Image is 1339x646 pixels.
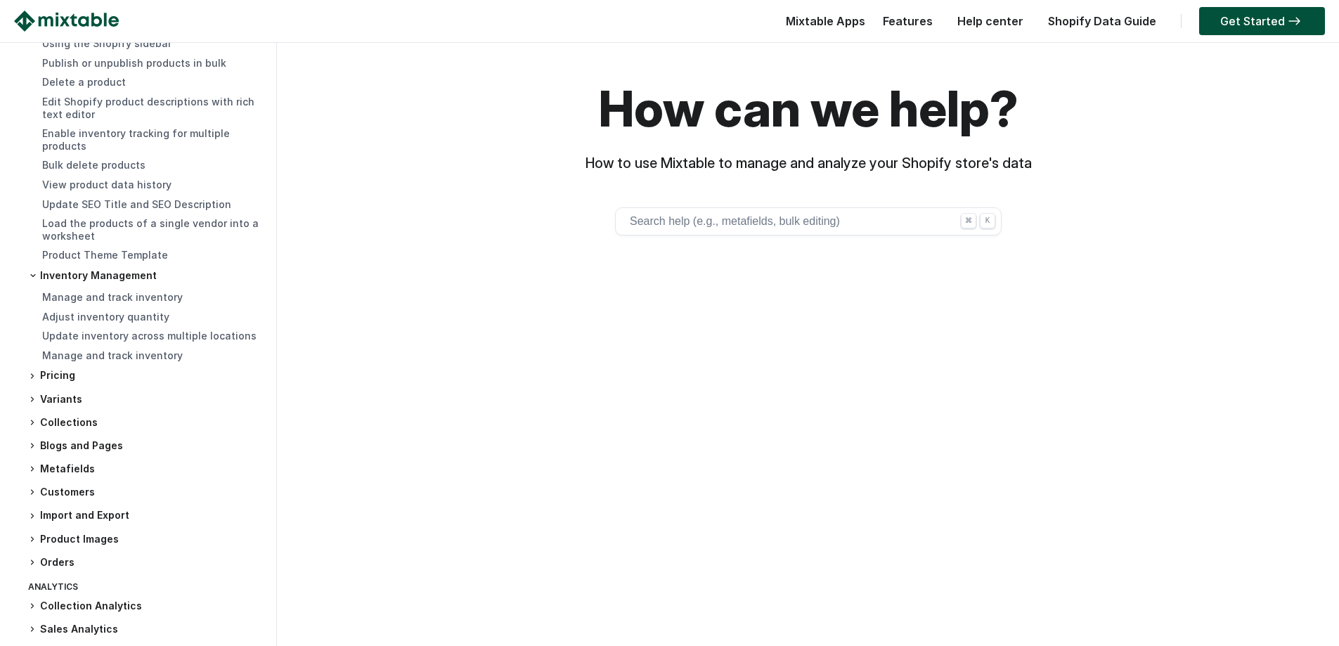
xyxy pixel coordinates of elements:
h3: Variants [28,392,262,407]
h3: Product Images [28,532,262,547]
a: Product Theme Template [42,249,168,261]
a: Delete a product [42,76,126,88]
h3: Collection Analytics [28,599,262,614]
a: Help center [950,14,1030,28]
a: Load the products of a single vendor into a worksheet [42,217,259,242]
div: ⌘ [961,213,976,228]
a: Update inventory across multiple locations [42,330,257,342]
h3: Customers [28,485,262,500]
a: Update SEO Title and SEO Description [42,198,231,210]
h3: Orders [28,555,262,570]
a: Bulk delete products [42,159,145,171]
a: Edit Shopify product descriptions with rich text editor [42,96,254,120]
a: Enable inventory tracking for multiple products [42,127,230,152]
div: Mixtable Apps [779,11,865,39]
h3: Collections [28,415,262,430]
h3: How to use Mixtable to manage and analyze your Shopify store's data [284,155,1333,172]
h3: Metafields [28,462,262,477]
a: Manage and track inventory [42,349,183,361]
div: K [980,213,995,228]
button: Search help (e.g., metafields, bulk editing) ⌘ K [615,207,1002,235]
a: Using the Shopify sidebar [42,37,172,49]
div: Analytics [28,579,262,599]
h3: Pricing [28,368,262,383]
h3: Import and Export [28,508,262,523]
a: View product data history [42,179,172,190]
h3: Inventory Management [28,269,262,283]
a: Shopify Data Guide [1041,14,1163,28]
a: Get Started [1199,7,1325,35]
h1: How can we help? [284,77,1333,141]
a: Adjust inventory quantity [42,311,169,323]
img: arrow-right.svg [1285,17,1304,25]
h3: Sales Analytics [28,622,262,637]
a: Publish or unpublish products in bulk [42,57,226,69]
h3: Blogs and Pages [28,439,262,453]
img: Mixtable logo [14,11,119,32]
a: Manage and track inventory [42,291,183,303]
a: Features [876,14,940,28]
